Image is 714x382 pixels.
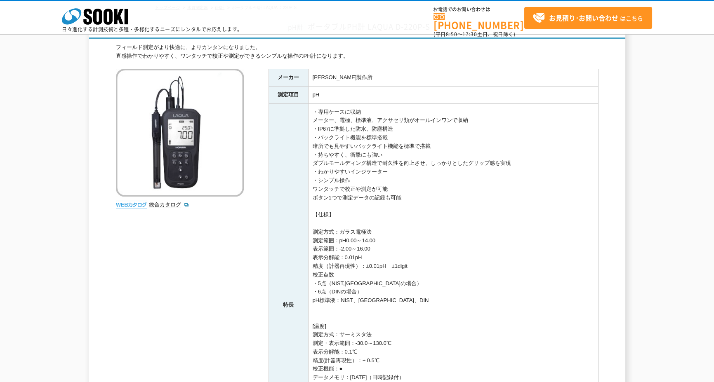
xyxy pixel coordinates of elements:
[62,27,243,32] p: 日々進化する計測技術と多種・多様化するニーズにレンタルでお応えします。
[434,30,515,38] span: (平日 ～ 土日、祝日除く)
[308,86,598,103] td: pH
[308,69,598,86] td: [PERSON_NAME]製作所
[434,7,524,12] span: お電話でのお問い合わせは
[116,201,147,209] img: webカタログ
[549,13,618,23] strong: お見積り･お問い合わせ
[269,86,308,103] th: 測定項目
[446,30,457,38] span: 8:50
[269,69,308,86] th: メーカー
[524,7,652,29] a: お見積り･お問い合わせはこちら
[116,43,599,61] div: フィールド測定がより快適に、よりカンタンになりました。 直感操作でわかりやすく、ワンタッチで校正や測定ができるシンプルな操作のPH計になります。
[533,12,643,24] span: はこちら
[149,202,189,208] a: 総合カタログ
[462,30,477,38] span: 17:30
[116,69,244,197] img: ポータブルPH計 LAQUA D-220P-S
[434,13,524,30] a: [PHONE_NUMBER]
